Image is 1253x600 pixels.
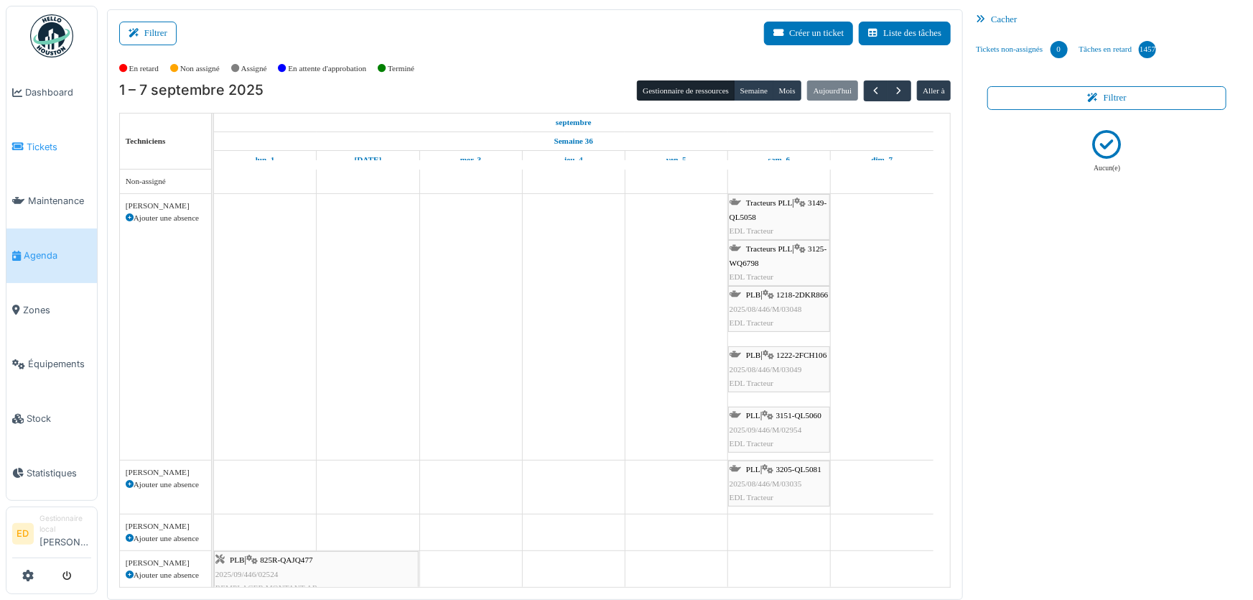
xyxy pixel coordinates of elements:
span: EDL Tracteur [730,379,773,387]
a: Agenda [6,229,97,283]
img: Badge_color-CXgf-gQk.svg [30,14,73,57]
span: Maintenance [28,194,91,208]
a: Tâches en retard [1073,30,1163,69]
span: 1222-2FCH106 [776,351,826,359]
span: Statistiques [27,466,91,480]
div: Ajouter une absence [126,479,205,491]
a: Dashboard [6,65,97,120]
button: Suivant [887,80,910,101]
span: 3149-QL5058 [730,198,827,221]
span: 2025/08/446/M/03048 [730,305,802,313]
span: Tracteurs PLL [746,198,793,207]
div: | [730,463,829,504]
div: | [730,242,829,284]
span: PLL [746,465,760,474]
span: Tickets [27,140,91,154]
div: [PERSON_NAME] [126,557,205,569]
span: Techniciens [126,137,166,145]
span: PLB [746,351,761,359]
div: [PERSON_NAME] [126,520,205,532]
a: 3 septembre 2025 [457,151,485,169]
button: Filtrer [119,22,177,45]
span: PLB [230,555,245,564]
a: Tickets non-assignés [970,30,1073,69]
span: 2025/09/446/02524 [215,570,279,578]
button: Liste des tâches [859,22,951,45]
span: 1218-2DKR866 [776,290,828,299]
a: 1 septembre 2025 [252,151,279,169]
a: Statistiques [6,446,97,500]
div: | [215,553,417,595]
a: 6 septembre 2025 [765,151,793,169]
a: Zones [6,283,97,338]
div: [PERSON_NAME] [126,466,205,479]
span: 3151-QL5060 [776,411,821,420]
div: Non-assigné [126,175,205,188]
div: 1457 [1139,41,1156,58]
div: | [730,288,829,330]
a: 4 septembre 2025 [561,151,587,169]
span: EDL Tracteur [730,439,773,448]
button: Aujourd'hui [807,80,857,101]
span: EDL Tracteur [730,272,773,281]
span: EDL Tracteur [730,226,773,235]
h2: 1 – 7 septembre 2025 [119,82,264,99]
label: Terminé [388,63,414,75]
span: 825R-QAJQ477 [260,555,312,564]
li: [PERSON_NAME] [39,513,91,555]
span: EDL Tracteur [730,493,773,502]
button: Aller à [917,80,951,101]
label: En attente d'approbation [288,63,366,75]
p: Aucun(e) [1094,163,1120,174]
a: 5 septembre 2025 [663,151,690,169]
div: [PERSON_NAME] [126,200,205,212]
span: 2025/08/446/M/03035 [730,479,802,488]
div: Ajouter une absence [126,212,205,224]
button: Créer un ticket [764,22,853,45]
button: Filtrer [987,86,1226,110]
li: ED [12,523,34,545]
span: PLL [746,411,760,420]
div: Gestionnaire local [39,513,91,535]
div: Cacher [970,9,1244,30]
span: REMPLACER MONTANT AR [215,583,318,592]
a: Équipements [6,337,97,392]
a: Semaine 36 [551,132,597,150]
button: Semaine [734,80,773,101]
span: Équipements [28,357,91,371]
label: Assigné [241,63,267,75]
div: Ajouter une absence [126,532,205,545]
span: 2025/09/446/M/02954 [730,425,802,434]
span: Tracteurs PLL [746,244,793,253]
button: Mois [773,80,802,101]
button: Précédent [864,80,888,101]
a: 1 septembre 2025 [552,114,595,131]
span: Agenda [24,249,91,262]
a: 7 septembre 2025 [868,151,897,169]
span: 2025/08/446/M/03049 [730,365,802,374]
span: Dashboard [25,86,91,99]
a: 2 septembre 2025 [351,151,386,169]
a: ED Gestionnaire local[PERSON_NAME] [12,513,91,558]
div: | [730,196,829,238]
div: 0 [1051,41,1068,58]
span: 3205-QL5081 [776,465,821,474]
div: | [730,349,829,390]
div: | [730,409,829,451]
span: Stock [27,412,91,425]
label: En retard [129,63,159,75]
span: 3125-WQ6798 [730,244,827,267]
span: EDL Tracteur [730,318,773,327]
span: Zones [23,303,91,317]
div: Ajouter une absence [126,569,205,581]
span: PLB [746,290,761,299]
a: Maintenance [6,174,97,229]
label: Non assigné [180,63,220,75]
a: Tickets [6,120,97,175]
button: Gestionnaire de ressources [637,80,735,101]
a: Stock [6,392,97,446]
